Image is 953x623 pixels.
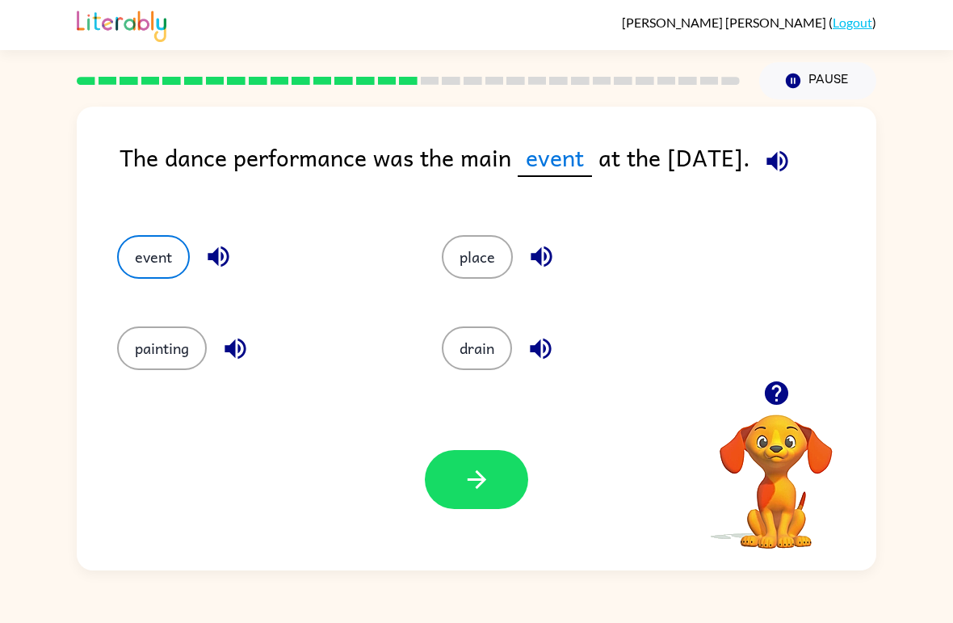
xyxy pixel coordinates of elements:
[759,62,876,99] button: Pause
[833,15,872,30] a: Logout
[117,326,207,370] button: painting
[77,6,166,42] img: Literably
[622,15,829,30] span: [PERSON_NAME] [PERSON_NAME]
[695,389,857,551] video: Your browser must support playing .mp4 files to use Literably. Please try using another browser.
[622,15,876,30] div: ( )
[442,326,512,370] button: drain
[518,139,592,177] span: event
[442,235,513,279] button: place
[117,235,190,279] button: event
[120,139,876,203] div: The dance performance was the main at the [DATE].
